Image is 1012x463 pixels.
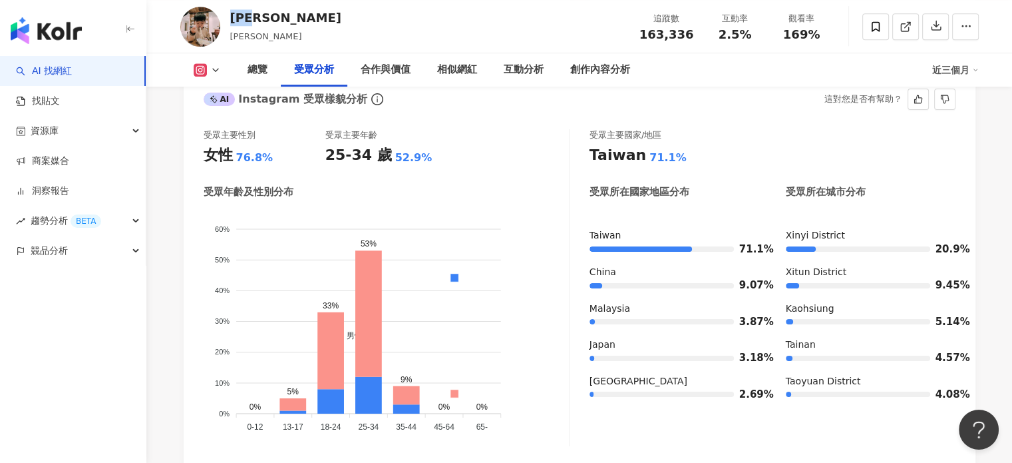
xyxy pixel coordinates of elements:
span: 20.9% [935,244,955,254]
span: 資源庫 [31,116,59,146]
a: 找貼文 [16,95,60,108]
div: 觀看率 [776,12,827,25]
div: 受眾分析 [294,62,334,78]
span: 71.1% [739,244,759,254]
div: 互動率 [710,12,760,25]
div: 受眾所在城市分布 [786,185,866,199]
span: dislike [940,95,949,104]
tspan: 45-64 [434,422,454,432]
div: Instagram 受眾樣貌分析 [204,92,367,107]
span: 169% [783,28,820,41]
span: 9.45% [935,280,955,290]
div: 受眾主要年齡 [325,129,377,141]
div: Xitun District [786,266,955,279]
div: 71.1% [649,151,687,165]
span: 趨勢分析 [31,206,101,236]
tspan: 60% [214,225,229,233]
tspan: 0% [219,410,230,418]
span: 9.07% [739,280,759,290]
div: 受眾主要性別 [204,129,255,141]
tspan: 0-12 [247,422,263,432]
div: 受眾年齡及性別分布 [204,185,293,199]
div: Tainan [786,338,955,352]
div: 相似網紅 [437,62,477,78]
div: 近三個月 [932,59,979,81]
span: 4.08% [935,390,955,400]
span: 2.5% [719,28,752,41]
span: info-circle [369,91,385,107]
div: 這對您是否有幫助？ [824,89,902,109]
div: AI [204,93,236,106]
tspan: 65- [476,422,487,432]
span: 163,336 [639,27,694,41]
div: Kaohsiung [786,302,955,316]
tspan: 20% [214,348,229,356]
div: 女性 [204,145,233,166]
a: 洞察報告 [16,185,69,198]
div: Taiwan [590,145,646,166]
div: [PERSON_NAME] [230,9,341,26]
div: 互動分析 [504,62,544,78]
span: 男性 [337,332,363,341]
div: 合作與價值 [361,62,411,78]
tspan: 50% [214,256,229,264]
div: Taoyuan District [786,375,955,388]
div: [GEOGRAPHIC_DATA] [590,375,759,388]
span: like [914,95,923,104]
span: rise [16,217,25,226]
a: 商案媒合 [16,155,69,168]
tspan: 40% [214,286,229,294]
div: 受眾主要國家/地區 [590,129,661,141]
tspan: 35-44 [396,422,417,432]
div: Taiwan [590,229,759,242]
img: KOL Avatar [180,7,220,47]
tspan: 13-17 [282,422,303,432]
a: searchAI 找網紅 [16,65,72,78]
div: 52.9% [395,151,432,165]
div: 總覽 [248,62,267,78]
tspan: 18-24 [320,422,341,432]
div: 25-34 歲 [325,145,392,166]
div: 76.8% [236,151,273,165]
span: 競品分析 [31,236,68,266]
div: 創作內容分析 [570,62,630,78]
div: BETA [71,215,101,228]
tspan: 10% [214,379,229,387]
tspan: 25-34 [358,422,379,432]
span: 3.87% [739,317,759,327]
iframe: Help Scout Beacon - Open [959,410,999,450]
span: 4.57% [935,353,955,363]
span: [PERSON_NAME] [230,31,302,41]
img: logo [11,17,82,44]
span: 3.18% [739,353,759,363]
div: Xinyi District [786,229,955,242]
span: 2.69% [739,390,759,400]
div: Japan [590,338,759,352]
span: 5.14% [935,317,955,327]
div: 追蹤數 [639,12,694,25]
div: 受眾所在國家地區分布 [590,185,689,199]
div: China [590,266,759,279]
tspan: 30% [214,318,229,326]
div: Malaysia [590,302,759,316]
